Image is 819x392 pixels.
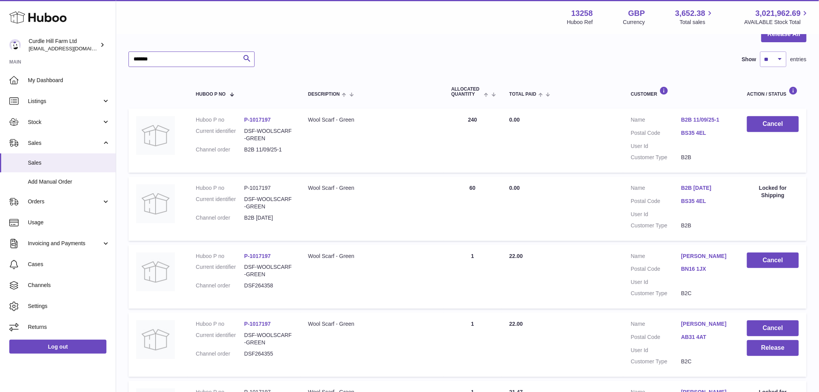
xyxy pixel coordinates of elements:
[623,19,645,26] div: Currency
[308,184,436,192] div: Wool Scarf - Green
[9,340,106,354] a: Log out
[244,282,293,289] dd: DSF264358
[631,253,681,262] dt: Name
[196,320,244,328] dt: Huboo P no
[444,245,502,309] td: 1
[747,116,799,132] button: Cancel
[681,290,732,297] dd: B2C
[196,184,244,192] dt: Huboo P no
[244,184,293,192] dd: P-1017197
[681,116,732,124] a: B2B 11/09/25-1
[28,303,110,310] span: Settings
[451,87,482,97] span: ALLOCATED Quantity
[308,320,436,328] div: Wool Scarf - Green
[747,320,799,336] button: Cancel
[244,321,271,327] a: P-1017197
[244,253,271,259] a: P-1017197
[631,279,681,286] dt: User Id
[196,332,244,346] dt: Current identifier
[196,146,244,153] dt: Channel order
[136,116,175,155] img: no-photo.jpg
[747,253,799,268] button: Cancel
[681,129,732,137] a: BS35 4EL
[681,334,732,341] a: AB31 4AT
[244,332,293,346] dd: DSF-WOOLSCARF-GREEN
[28,139,102,147] span: Sales
[244,214,293,222] dd: B2B [DATE]
[28,77,110,84] span: My Dashboard
[681,265,732,273] a: BN16 1JX
[631,198,681,207] dt: Postal Code
[631,143,681,150] dt: User Id
[136,253,175,291] img: no-photo.jpg
[196,282,244,289] dt: Channel order
[681,222,732,229] dd: B2B
[196,350,244,358] dt: Channel order
[308,116,436,124] div: Wool Scarf - Green
[675,8,714,26] a: 3,652.38 Total sales
[196,127,244,142] dt: Current identifier
[681,358,732,365] dd: B2C
[28,323,110,331] span: Returns
[196,253,244,260] dt: Huboo P no
[244,196,293,210] dd: DSF-WOOLSCARF-GREEN
[28,282,110,289] span: Channels
[747,86,799,97] div: Action / Status
[631,347,681,354] dt: User Id
[761,26,807,42] button: Release All
[681,184,732,192] a: B2B [DATE]
[28,178,110,186] span: Add Manual Order
[509,321,523,327] span: 22.00
[29,38,98,52] div: Curdle Hill Farm Ltd
[631,116,681,126] dt: Name
[244,263,293,278] dd: DSF-WOOLSCARF-GREEN
[244,350,293,358] dd: DSF264355
[631,320,681,330] dt: Name
[244,127,293,142] dd: DSF-WOOLSCARF-GREEN
[747,340,799,356] button: Release
[571,8,593,19] strong: 13258
[567,19,593,26] div: Huboo Ref
[509,253,523,259] span: 22.00
[744,19,810,26] span: AVAILABLE Stock Total
[681,253,732,260] a: [PERSON_NAME]
[444,177,502,241] td: 60
[628,8,645,19] strong: GBP
[631,222,681,229] dt: Customer Type
[196,92,226,97] span: Huboo P no
[747,184,799,199] div: Locked for Shipping
[790,56,807,63] span: entries
[509,117,520,123] span: 0.00
[509,92,536,97] span: Total paid
[681,198,732,205] a: BS35 4EL
[675,8,706,19] span: 3,652.38
[631,358,681,365] dt: Customer Type
[196,196,244,210] dt: Current identifier
[196,214,244,222] dt: Channel order
[631,211,681,218] dt: User Id
[28,240,102,247] span: Invoicing and Payments
[29,45,114,52] span: [EMAIL_ADDRESS][DOMAIN_NAME]
[680,19,714,26] span: Total sales
[631,129,681,139] dt: Postal Code
[631,184,681,194] dt: Name
[28,159,110,167] span: Sales
[681,320,732,328] a: [PERSON_NAME]
[244,146,293,153] dd: B2B 11/09/25-1
[308,92,340,97] span: Description
[28,261,110,268] span: Cases
[196,116,244,124] dt: Huboo P no
[631,334,681,343] dt: Postal Code
[28,198,102,205] span: Orders
[308,253,436,260] div: Wool Scarf - Green
[196,263,244,278] dt: Current identifier
[28,98,102,105] span: Listings
[631,86,732,97] div: Customer
[136,184,175,223] img: no-photo.jpg
[681,154,732,161] dd: B2B
[9,39,21,51] img: internalAdmin-13258@internal.huboo.com
[631,265,681,275] dt: Postal Code
[444,313,502,377] td: 1
[509,185,520,191] span: 0.00
[744,8,810,26] a: 3,021,962.69 AVAILABLE Stock Total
